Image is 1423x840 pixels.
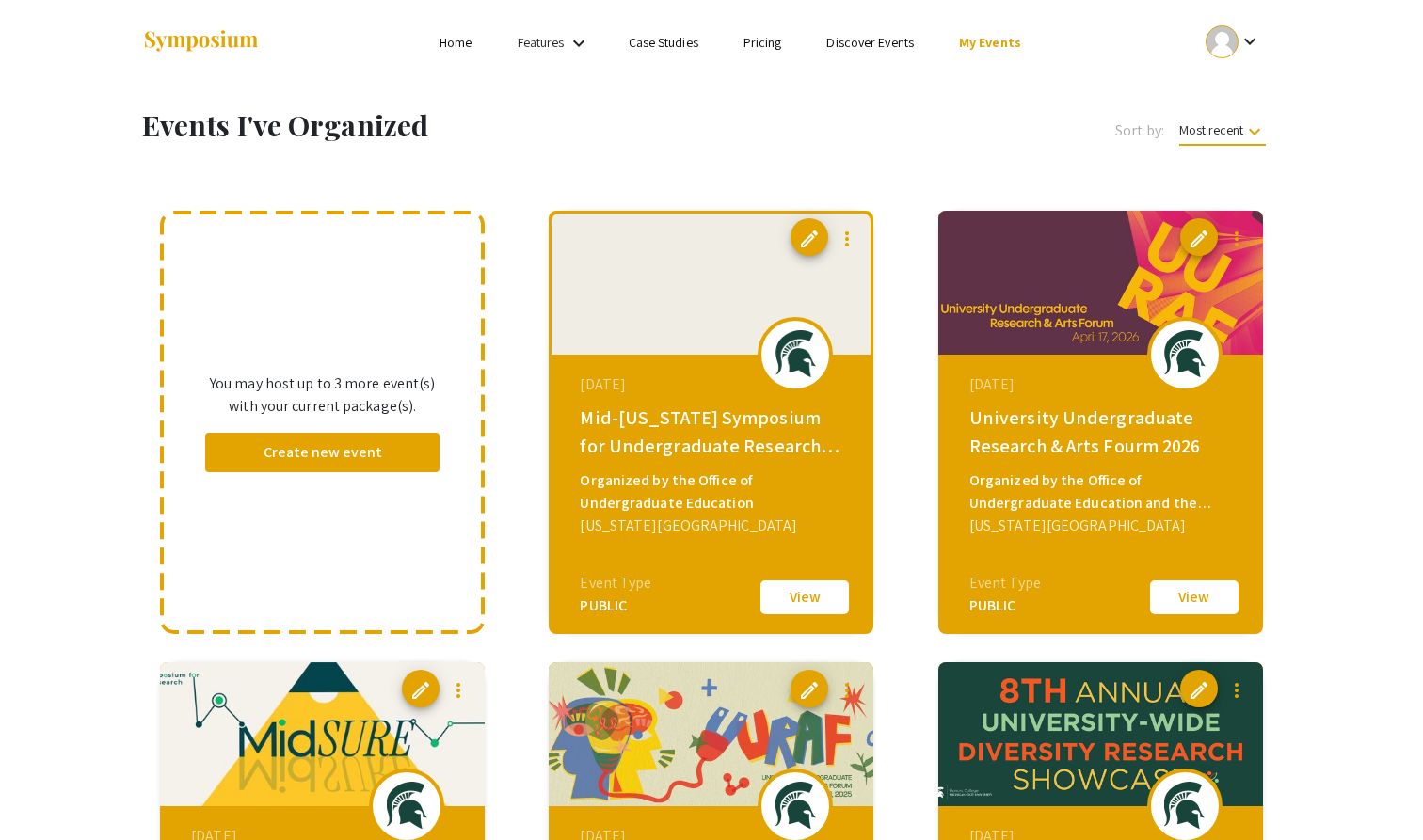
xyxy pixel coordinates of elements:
[580,594,651,617] div: PUBLIC
[1115,119,1164,142] span: Sort by:
[791,670,828,707] button: edit
[378,782,435,829] img: mid-sure2025_eventLogo_0964b9_.png
[1180,218,1218,256] button: edit
[580,404,847,460] div: Mid-[US_STATE] Symposium for Undergraduate Research Experiences 2026
[1157,330,1213,377] img: uuraf2026_eventLogo_5cfd45_.png
[1186,21,1281,63] button: Expand account dropdown
[142,29,260,55] img: Symposium by ForagerOne
[826,34,914,51] a: Discover Events
[969,572,1041,594] div: Event Type
[758,578,852,617] button: View
[1225,679,1248,702] mat-icon: more_vert
[447,679,470,702] mat-icon: more_vert
[969,594,1041,617] div: PUBLIC
[1225,228,1248,250] mat-icon: more_vert
[402,670,440,707] button: edit
[1179,121,1266,146] span: Most recent
[938,211,1263,355] img: uuraf2026_eventCoverPhoto_7871c6__thumb.jpg
[798,679,821,702] span: edit
[798,228,821,250] span: edit
[836,228,858,250] mat-icon: more_vert
[580,572,651,594] div: Event Type
[767,782,823,829] img: uuraf2025_eventLogo_bdc06e_.png
[959,34,1021,51] a: My Events
[938,662,1263,806] img: drs2025_eventCoverPhoto_fcc547__thumb.png
[1239,30,1261,53] mat-icon: Expand account dropdown
[767,330,823,377] img: midsure2026_eventLogo_4cf4f7_.png
[142,108,794,142] h1: Events I've Organized
[580,469,847,515] div: Organized by the Office of Undergraduate Education
[1180,670,1218,707] button: edit
[160,662,485,806] img: mid-sure2025_eventCoverPhoto_86d1f7__thumb.jpg
[580,373,847,396] div: [DATE]
[1147,578,1241,617] button: View
[14,755,80,826] iframe: Chat
[1157,782,1213,829] img: drs2025_eventLogo_971203_.png
[580,515,847,537] div: [US_STATE][GEOGRAPHIC_DATA]
[836,679,858,702] mat-icon: more_vert
[440,34,472,51] a: Home
[969,373,1237,396] div: [DATE]
[409,679,432,702] span: edit
[969,404,1237,460] div: University Undergraduate Research & Arts Fourm 2026
[1188,228,1210,250] span: edit
[629,34,698,51] a: Case Studies
[205,433,440,472] button: Create new event
[205,372,440,418] p: You may host up to 3 more event(s) with your current package(s).
[549,662,873,806] img: uuraf2025_eventCoverPhoto_bfd7c5__thumb.jpg
[1188,679,1210,702] span: edit
[969,469,1237,515] div: Organized by the Office of Undergraduate Education and the [GEOGRAPHIC_DATA]
[1243,120,1266,143] mat-icon: keyboard_arrow_down
[969,515,1237,537] div: [US_STATE][GEOGRAPHIC_DATA]
[791,218,828,256] button: edit
[743,34,782,51] a: Pricing
[1164,113,1281,147] button: Most recent
[568,32,590,55] mat-icon: Expand Features list
[518,34,565,51] a: Features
